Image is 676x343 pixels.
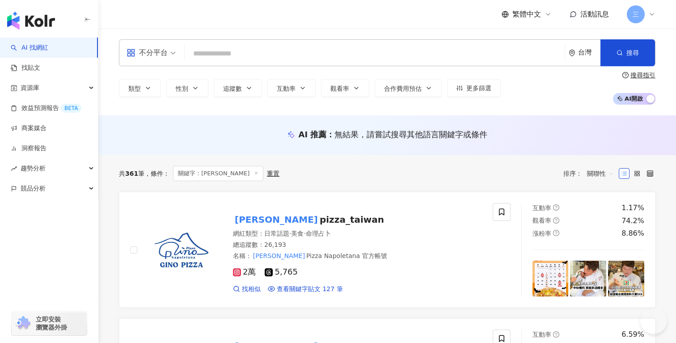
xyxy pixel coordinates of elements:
[214,79,262,97] button: 追蹤數
[466,85,491,92] span: 更多篩選
[11,43,48,52] a: searchAI 找網紅
[233,267,256,277] span: 2萬
[11,104,81,113] a: 效益預測報告BETA
[621,216,644,226] div: 74.2%
[277,85,296,92] span: 互動率
[587,166,614,181] span: 關聯性
[622,72,629,78] span: question-circle
[578,49,600,56] div: 台灣
[563,166,619,181] div: 排序：
[21,178,46,199] span: 競品分析
[621,330,644,339] div: 6.59%
[291,230,304,237] span: 美食
[119,79,161,97] button: 類型
[233,241,482,250] div: 總追蹤數 ： 26,193
[265,267,298,277] span: 5,765
[233,212,320,227] mark: [PERSON_NAME]
[11,165,17,172] span: rise
[148,216,215,284] img: KOL Avatar
[375,79,442,97] button: 合作費用預估
[128,85,141,92] span: 類型
[633,9,639,19] span: 三
[233,229,482,238] div: 網紅類型 ：
[21,158,46,178] span: 趨勢分析
[608,261,644,297] img: post-image
[306,230,331,237] span: 命理占卜
[127,48,135,57] span: appstore
[252,251,306,261] mark: [PERSON_NAME]
[306,252,387,259] span: Pizza Napoletana 官方帳號
[621,229,644,238] div: 8.86%
[173,166,263,181] span: 關鍵字：[PERSON_NAME]
[553,230,559,236] span: question-circle
[233,251,387,261] span: 名稱 ：
[626,49,639,56] span: 搜尋
[11,124,46,133] a: 商案媒合
[532,331,551,338] span: 互動率
[532,230,551,237] span: 漲粉率
[447,79,501,97] button: 更多篩選
[600,39,655,66] button: 搜尋
[166,79,208,97] button: 性別
[277,285,343,294] span: 查看關鍵字貼文 127 筆
[532,261,569,297] img: post-image
[11,144,46,153] a: 洞察報告
[21,78,39,98] span: 資源庫
[176,85,188,92] span: 性別
[553,204,559,211] span: question-circle
[144,170,169,177] span: 條件 ：
[12,311,87,335] a: chrome extension立即安裝 瀏覽器外掛
[11,64,40,72] a: 找貼文
[119,170,144,177] div: 共 筆
[532,217,551,224] span: 觀看率
[621,203,644,213] div: 1.17%
[242,285,261,294] span: 找相似
[264,230,289,237] span: 日常話題
[553,217,559,224] span: question-circle
[320,214,384,225] span: pizza_taiwan
[268,285,343,294] a: 查看關鍵字貼文 127 筆
[233,285,261,294] a: 找相似
[125,170,138,177] span: 361
[36,315,67,331] span: 立即安裝 瀏覽器外掛
[330,85,349,92] span: 觀看率
[334,130,487,139] span: 無結果，請嘗試搜尋其他語言關鍵字或條件
[640,307,667,334] iframe: Help Scout Beacon - Open
[532,204,551,212] span: 互動率
[267,170,279,177] div: 重置
[14,316,32,330] img: chrome extension
[223,85,242,92] span: 追蹤數
[569,50,575,56] span: environment
[570,261,606,297] img: post-image
[289,230,291,237] span: ·
[304,230,305,237] span: ·
[127,46,168,60] div: 不分平台
[299,129,488,140] div: AI 推薦 ：
[512,9,541,19] span: 繁體中文
[119,192,655,308] a: KOL Avatar[PERSON_NAME]pizza_taiwan網紅類型：日常話題·美食·命理占卜總追蹤數：26,193名稱：[PERSON_NAME]Pizza Napoletana 官...
[267,79,316,97] button: 互動率
[384,85,422,92] span: 合作費用預估
[553,331,559,338] span: question-circle
[321,79,369,97] button: 觀看率
[630,72,655,79] div: 搜尋指引
[580,10,609,18] span: 活動訊息
[7,12,55,30] img: logo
